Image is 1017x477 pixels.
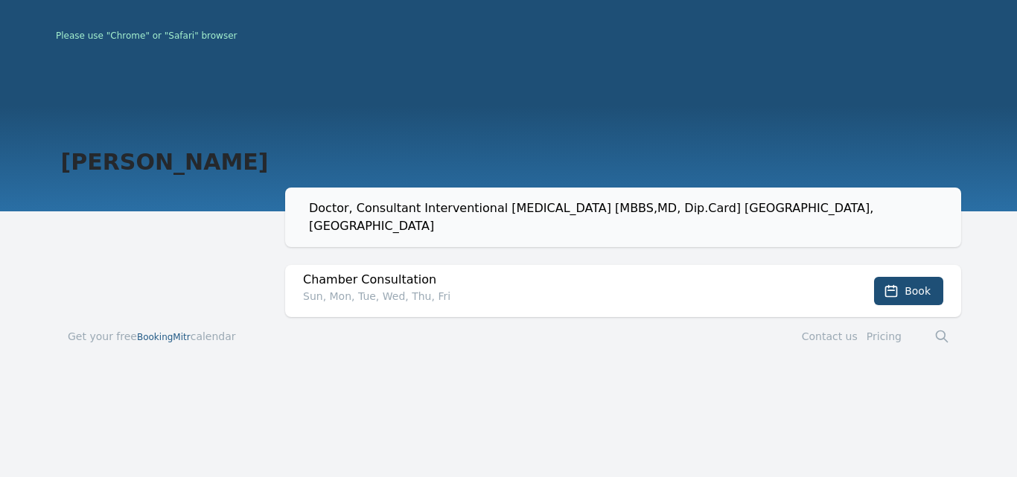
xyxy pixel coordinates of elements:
a: Pricing [867,330,902,342]
h2: Chamber Consultation [303,271,809,289]
span: Book [905,284,931,298]
div: Doctor, Consultant Interventional [MEDICAL_DATA] [MBBS,MD, Dip.Card] [GEOGRAPHIC_DATA], [GEOGRAPH... [309,199,949,235]
span: BookingMitr [137,332,191,342]
p: Sun, Mon, Tue, Wed, Thu, Fri [303,289,809,304]
h1: [PERSON_NAME] [56,149,273,176]
a: Get your freeBookingMitrcalendar [68,329,236,344]
a: Contact us [802,330,858,342]
button: Book [874,277,943,305]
